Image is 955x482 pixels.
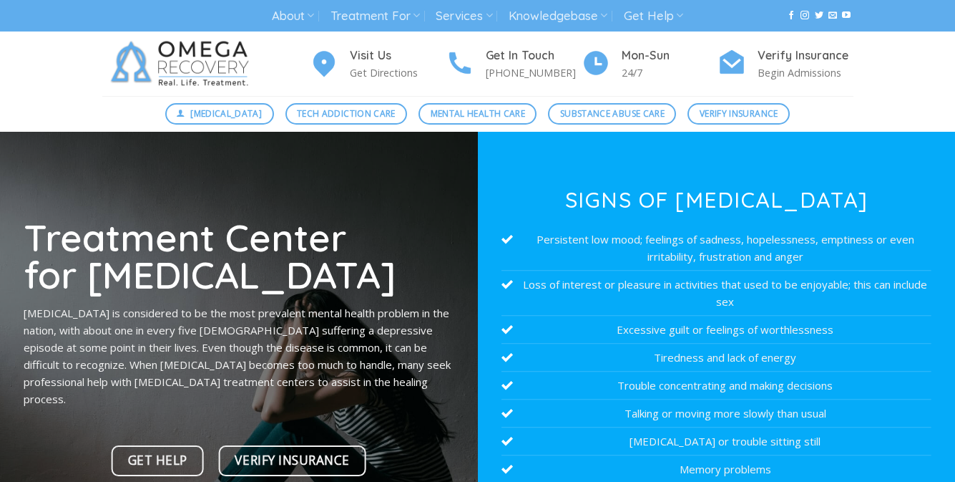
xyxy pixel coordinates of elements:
li: Persistent low mood; feelings of sadness, hopelessness, emptiness or even irritability, frustrati... [501,226,931,271]
p: 24/7 [622,64,718,81]
a: Visit Us Get Directions [310,47,446,82]
li: Excessive guilt or feelings of worthlessness [501,316,931,344]
h4: Get In Touch [486,47,582,65]
a: [MEDICAL_DATA] [165,103,274,125]
li: Loss of interest or pleasure in activities that used to be enjoyable; this can include sex [501,271,931,316]
p: Begin Admissions [758,64,853,81]
a: Verify Insurance [687,103,790,125]
a: Knowledgebase [509,3,607,29]
span: Substance Abuse Care [560,107,665,120]
a: Follow on YouTube [842,11,851,21]
a: Follow on Instagram [800,11,809,21]
a: Follow on Facebook [787,11,795,21]
a: Get Help [624,3,683,29]
li: Tiredness and lack of energy [501,344,931,372]
li: Trouble concentrating and making decisions [501,372,931,400]
a: Follow on Twitter [815,11,823,21]
span: Verify Insurance [235,450,349,471]
a: Services [436,3,492,29]
h4: Visit Us [350,47,446,65]
h4: Verify Insurance [758,47,853,65]
a: Verify Insurance [219,445,366,476]
a: Substance Abuse Care [548,103,676,125]
h4: Mon-Sun [622,47,718,65]
p: [PHONE_NUMBER] [486,64,582,81]
li: Talking or moving more slowly than usual [501,400,931,428]
li: [MEDICAL_DATA] or trouble sitting still [501,428,931,456]
h1: Treatment Center for [MEDICAL_DATA] [24,218,454,294]
p: Get Directions [350,64,446,81]
a: Mental Health Care [418,103,537,125]
span: Verify Insurance [700,107,778,120]
a: Verify Insurance Begin Admissions [718,47,853,82]
a: Treatment For [330,3,420,29]
a: Tech Addiction Care [285,103,408,125]
a: Send us an email [828,11,837,21]
span: Tech Addiction Care [297,107,396,120]
span: [MEDICAL_DATA] [190,107,262,120]
span: Get Help [128,450,187,471]
a: About [272,3,314,29]
a: Get In Touch [PHONE_NUMBER] [446,47,582,82]
a: Get Help [112,445,204,476]
img: Omega Recovery [102,32,263,96]
span: Mental Health Care [431,107,525,120]
p: [MEDICAL_DATA] is considered to be the most prevalent mental health problem in the nation, with a... [24,304,454,408]
h3: Signs of [MEDICAL_DATA] [501,189,931,211]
